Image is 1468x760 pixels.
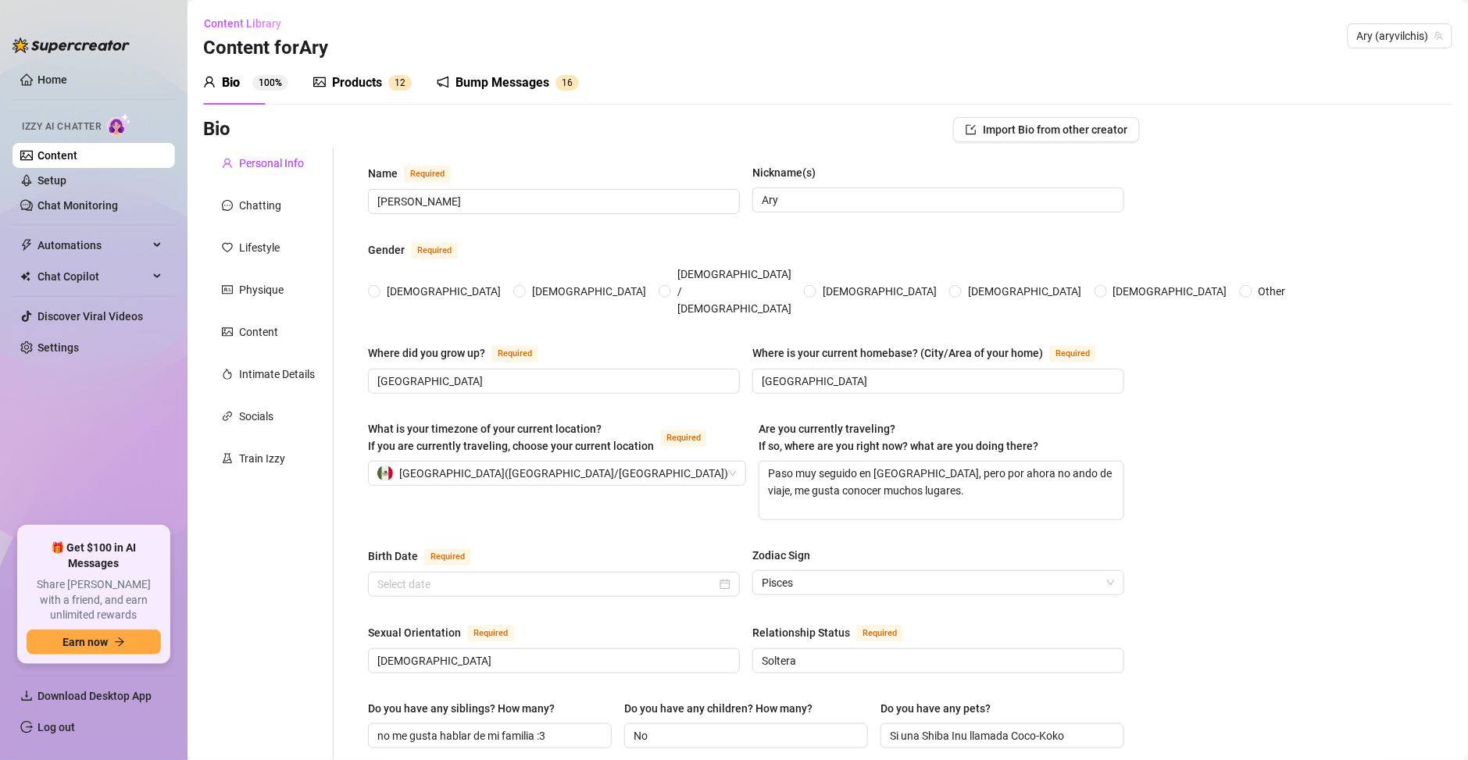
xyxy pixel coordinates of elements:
label: Name [368,164,468,183]
span: Required [424,548,471,566]
button: Import Bio from other creator [953,117,1140,142]
span: 🎁 Get $100 in AI Messages [27,541,161,571]
span: 1 [395,77,400,88]
div: Where did you grow up? [368,344,485,362]
div: Where is your current homebase? (City/Area of your home) [752,344,1043,362]
input: Do you have any children? How many? [634,727,855,744]
label: Relationship Status [752,623,920,642]
label: Do you have any siblings? How many? [368,700,566,717]
span: [DEMOGRAPHIC_DATA] [962,283,1088,300]
span: Automations [38,233,148,258]
span: [DEMOGRAPHIC_DATA] / [DEMOGRAPHIC_DATA] [671,266,798,317]
div: Do you have any children? How many? [624,700,813,717]
div: Sexual Orientation [368,624,461,641]
div: Products [332,73,382,92]
span: fire [222,369,233,380]
span: Earn now [63,636,108,648]
div: Lifestyle [239,239,280,256]
span: [DEMOGRAPHIC_DATA] [380,283,507,300]
img: logo-BBDzfeDw.svg [13,37,130,53]
sup: 100% [252,75,288,91]
span: Ary (aryvilchis) [1357,24,1443,48]
span: Required [411,242,458,259]
label: Birth Date [368,547,488,566]
span: [DEMOGRAPHIC_DATA] [816,283,943,300]
span: arrow-right [114,637,125,648]
a: Discover Viral Videos [38,310,143,323]
h3: Content for Ary [203,36,328,61]
span: user [203,76,216,88]
div: Physique [239,281,284,298]
span: import [966,124,977,135]
div: Personal Info [239,155,304,172]
div: Do you have any siblings? How many? [368,700,555,717]
div: Zodiac Sign [752,547,810,564]
span: 1 [562,77,567,88]
div: Nickname(s) [752,164,816,181]
span: message [222,200,233,211]
a: Home [38,73,67,86]
div: Bump Messages [455,73,549,92]
sup: 16 [555,75,579,91]
span: user [222,158,233,169]
span: Required [467,625,514,642]
input: Name [377,193,727,210]
label: Do you have any children? How many? [624,700,823,717]
span: Required [1049,345,1096,362]
span: idcard [222,284,233,295]
span: experiment [222,453,233,464]
div: Train Izzy [239,450,285,467]
span: [GEOGRAPHIC_DATA] ( [GEOGRAPHIC_DATA]/[GEOGRAPHIC_DATA] ) [399,462,728,485]
label: Where did you grow up? [368,344,555,362]
span: Required [404,166,451,183]
span: download [20,690,33,702]
a: Setup [38,174,66,187]
span: Pisces [762,571,1115,594]
span: picture [313,76,326,88]
div: Do you have any pets? [880,700,991,717]
sup: 12 [388,75,412,91]
span: 6 [567,77,573,88]
span: link [222,411,233,422]
textarea: Paso muy seguido en [GEOGRAPHIC_DATA], pero por ahora no ando de viaje, me gusta conocer muchos l... [759,462,1123,519]
span: heart [222,242,233,253]
button: Content Library [203,11,294,36]
span: notification [437,76,449,88]
span: [DEMOGRAPHIC_DATA] [526,283,652,300]
span: Import Bio from other creator [983,123,1127,136]
img: mx [377,466,393,481]
label: Nickname(s) [752,164,827,181]
span: thunderbolt [20,239,33,252]
input: Nickname(s) [762,191,1112,209]
img: Chat Copilot [20,271,30,282]
input: Where is your current homebase? (City/Area of your home) [762,373,1112,390]
span: Content Library [204,17,281,30]
div: Bio [222,73,240,92]
span: Izzy AI Chatter [22,120,101,134]
span: 2 [400,77,405,88]
a: Log out [38,721,75,733]
input: Relationship Status [762,652,1112,669]
h3: Bio [203,117,230,142]
input: Do you have any siblings? How many? [377,727,599,744]
div: Intimate Details [239,366,315,383]
div: Relationship Status [752,624,850,641]
a: Content [38,149,77,162]
button: Earn nowarrow-right [27,630,161,655]
div: Birth Date [368,548,418,565]
div: Socials [239,408,273,425]
span: Required [660,430,707,447]
label: Sexual Orientation [368,623,531,642]
input: Birth Date [377,576,716,593]
span: What is your timezone of your current location? If you are currently traveling, choose your curre... [368,423,654,452]
label: Zodiac Sign [752,547,821,564]
input: Where did you grow up? [377,373,727,390]
label: Do you have any pets? [880,700,1002,717]
span: picture [222,326,233,337]
label: Where is your current homebase? (City/Area of your home) [752,344,1113,362]
div: Chatting [239,197,281,214]
a: Settings [38,341,79,354]
div: Name [368,165,398,182]
input: Do you have any pets? [890,727,1112,744]
img: AI Chatter [107,113,131,136]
